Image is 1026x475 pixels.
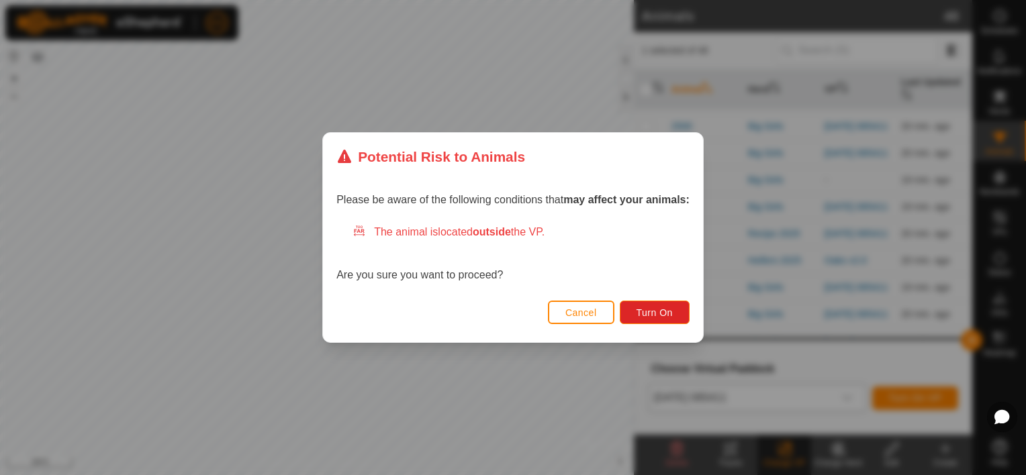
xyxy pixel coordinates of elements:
[565,307,597,318] span: Cancel
[438,226,545,237] span: located the VP.
[336,146,525,167] div: Potential Risk to Animals
[563,194,690,205] strong: may affect your animals:
[336,194,690,205] span: Please be aware of the following conditions that
[353,224,690,240] div: The animal is
[473,226,511,237] strong: outside
[620,301,690,324] button: Turn On
[548,301,614,324] button: Cancel
[637,307,673,318] span: Turn On
[336,224,690,283] div: Are you sure you want to proceed?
